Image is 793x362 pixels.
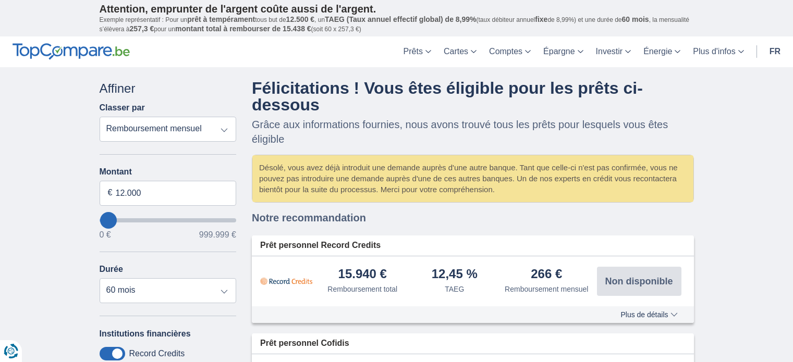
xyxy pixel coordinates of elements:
[325,15,476,23] span: TAEG (Taux annuel effectif global) de 8,99%
[100,167,237,177] label: Montant
[620,311,677,318] span: Plus de détails
[338,268,387,282] div: 15.940 €
[199,231,236,239] span: 999.999 €
[260,240,381,252] span: Prêt personnel Record Credits
[605,277,673,286] span: Non disponible
[535,15,547,23] span: fixe
[531,268,562,282] div: 266 €
[260,268,312,294] img: pret personnel Record Credits
[100,80,237,97] div: Affiner
[252,80,694,113] h4: Félicitations ! Vous êtes éligible pour les prêts ci-dessous
[100,103,145,113] label: Classer par
[432,268,478,282] div: 12,45 %
[13,43,130,60] img: TopCompare
[100,265,123,274] label: Durée
[286,15,315,23] span: 12.500 €
[129,349,185,358] label: Record Credits
[687,36,750,67] a: Plus d'infos
[252,117,694,146] p: Grâce aux informations fournies, nous avons trouvé tous les prêts pour lesquels vous êtes éligible
[252,155,693,202] div: Désolé, vous avez déjà introduit une demande auprès d'une autre banque. Tant que celle-ci n'est p...
[637,36,687,67] a: Énergie
[613,310,685,319] button: Plus de détails
[100,329,191,339] label: Institutions financières
[100,15,694,34] p: Exemple représentatif : Pour un tous but de , un (taux débiteur annuel de 8,99%) et une durée de ...
[108,187,113,199] span: €
[175,24,311,33] span: montant total à rembourser de 15.438 €
[100,231,111,239] span: 0 €
[327,284,397,294] div: Remboursement total
[397,36,437,67] a: Prêts
[483,36,537,67] a: Comptes
[437,36,483,67] a: Cartes
[100,3,694,15] p: Attention, emprunter de l'argent coûte aussi de l'argent.
[505,284,588,294] div: Remboursement mensuel
[590,36,638,67] a: Investir
[763,36,787,67] a: fr
[187,15,255,23] span: prêt à tempérament
[100,218,237,222] input: wantToBorrow
[130,24,154,33] span: 257,3 €
[260,338,349,349] span: Prêt personnel Cofidis
[622,15,649,23] span: 60 mois
[537,36,590,67] a: Épargne
[445,284,464,294] div: TAEG
[597,267,681,296] button: Non disponible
